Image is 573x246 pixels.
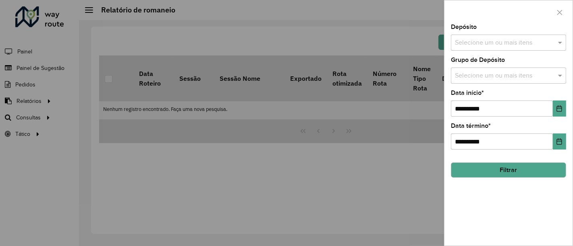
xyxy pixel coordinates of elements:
label: Data início [451,88,484,98]
label: Grupo de Depósito [451,55,505,65]
button: Choose Date [553,100,566,117]
label: Data término [451,121,491,131]
button: Filtrar [451,162,566,178]
button: Choose Date [553,133,566,150]
label: Depósito [451,22,477,32]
